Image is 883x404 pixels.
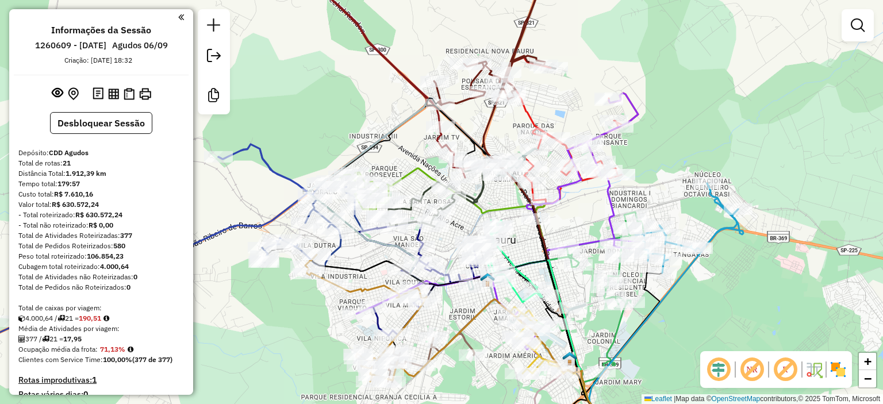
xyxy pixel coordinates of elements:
button: Visualizar relatório de Roteirização [106,86,121,101]
i: Meta Caixas/viagem: 260,20 Diferença: -69,69 [103,315,109,322]
div: Média de Atividades por viagem: [18,324,184,334]
strong: 377 [120,231,132,240]
div: Tempo total: [18,179,184,189]
i: Cubagem total roteirizado [18,315,25,322]
span: − [864,371,872,386]
div: Distância Total: [18,168,184,179]
span: | [674,395,675,403]
img: 617 UDC Light Bauru [562,351,577,366]
span: Exibir NR [738,356,766,383]
h4: Informações da Sessão [51,25,151,36]
div: - Total roteirizado: [18,210,184,220]
strong: 106.854,23 [87,252,124,260]
span: Exibir rótulo [771,356,799,383]
span: + [864,354,872,368]
span: Ocupação média da frota: [18,345,98,353]
button: Visualizar Romaneio [121,86,137,102]
a: Zoom in [859,353,876,370]
strong: 21 [63,159,71,167]
a: Nova sessão e pesquisa [202,14,225,40]
div: Total de Atividades não Roteirizadas: [18,272,184,282]
strong: 17,95 [63,334,82,343]
button: Desbloquear Sessão [50,112,152,134]
strong: 4.000,64 [100,262,129,271]
a: Exportar sessão [202,44,225,70]
div: Total de Pedidos não Roteirizados: [18,282,184,293]
h6: Agudos 06/09 [112,40,168,51]
button: Exibir sessão original [49,84,66,103]
img: Fluxo de ruas [805,360,823,379]
strong: (377 de 377) [132,355,172,364]
div: - Total não roteirizado: [18,220,184,230]
div: Total de Atividades Roteirizadas: [18,230,184,241]
a: OpenStreetMap [712,395,761,403]
h6: 1260609 - [DATE] [35,40,106,51]
h4: Rotas vários dias: [18,390,184,399]
strong: 0 [126,283,130,291]
em: Média calculada utilizando a maior ocupação (%Peso ou %Cubagem) de cada rota da sessão. Rotas cro... [128,346,133,353]
div: Total de Pedidos Roteirizados: [18,241,184,251]
strong: R$ 630.572,24 [75,210,122,219]
button: Logs desbloquear sessão [90,85,106,103]
div: Depósito: [18,148,184,158]
strong: 0 [83,389,88,399]
img: Exibir/Ocultar setores [829,360,847,379]
strong: CDD Agudos [49,148,89,157]
div: 4.000,64 / 21 = [18,313,184,324]
div: Peso total roteirizado: [18,251,184,261]
div: Criação: [DATE] 18:32 [60,55,137,66]
i: Total de Atividades [18,336,25,343]
a: Criar modelo [202,84,225,110]
strong: 580 [113,241,125,250]
strong: 100,00% [103,355,132,364]
h4: Rotas improdutivas: [18,375,184,385]
strong: R$ 7.610,16 [54,190,93,198]
strong: 71,13% [100,345,125,353]
div: 377 / 21 = [18,334,184,344]
div: Total de rotas: [18,158,184,168]
div: Custo total: [18,189,184,199]
strong: 1 [92,375,97,385]
a: Exibir filtros [846,14,869,37]
a: Clique aqui para minimizar o painel [178,10,184,24]
strong: 0 [133,272,137,281]
div: Total de caixas por viagem: [18,303,184,313]
i: Total de rotas [57,315,65,322]
button: Centralizar mapa no depósito ou ponto de apoio [66,85,81,103]
strong: 1.912,39 km [66,169,106,178]
strong: R$ 0,00 [89,221,113,229]
strong: R$ 630.572,24 [52,200,99,209]
div: Map data © contributors,© 2025 TomTom, Microsoft [642,394,883,404]
div: Valor total: [18,199,184,210]
i: Total de rotas [42,336,49,343]
strong: 190,51 [79,314,101,322]
img: Bauru [480,272,495,287]
span: Clientes com Service Time: [18,355,103,364]
a: Zoom out [859,370,876,387]
span: Ocultar deslocamento [705,356,732,383]
button: Imprimir Rotas [137,86,153,102]
a: Leaflet [644,395,672,403]
div: Cubagem total roteirizado: [18,261,184,272]
strong: 179:57 [57,179,80,188]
